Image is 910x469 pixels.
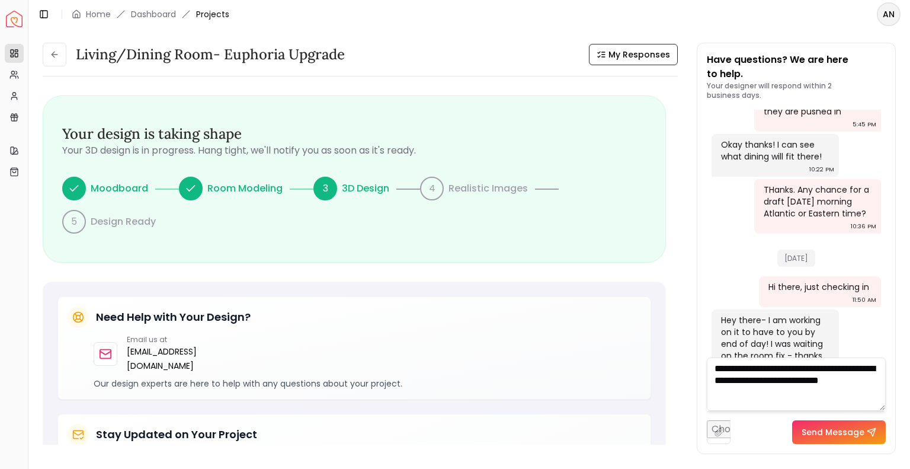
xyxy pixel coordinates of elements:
[853,119,876,130] div: 5:45 PM
[878,4,899,25] span: AN
[589,44,678,65] button: My Responses
[62,125,646,143] h3: Your design is taking shape
[313,177,337,200] div: 3
[853,294,876,306] div: 11:50 AM
[608,49,670,60] span: My Responses
[127,344,216,373] a: [EMAIL_ADDRESS][DOMAIN_NAME]
[62,143,646,158] p: Your 3D design is in progress. Hang tight, we'll notify you as soon as it's ready.
[196,8,229,20] span: Projects
[707,81,886,100] p: Your designer will respond within 2 business days.
[792,420,886,444] button: Send Message
[96,309,251,326] h5: Need Help with Your Design?
[721,314,827,385] div: Hey there- I am working on it to have to you by end of day! I was waiting on the room fix - thank...
[764,184,870,219] div: THanks. Any chance for a draft [DATE] morning Atlantic or Eastern time?
[62,210,86,234] div: 5
[127,335,216,344] p: Email us at
[777,250,815,267] span: [DATE]
[809,164,834,176] div: 10:22 PM
[342,181,389,196] p: 3D Design
[851,221,876,232] div: 10:36 PM
[420,177,444,200] div: 4
[94,378,641,390] p: Our design experts are here to help with any questions about your project.
[91,181,148,196] p: Moodboard
[448,181,528,196] p: Realistic Images
[76,45,345,64] h3: Living/Dining Room- Euphoria Upgrade
[91,215,156,229] p: Design Ready
[72,8,229,20] nav: breadcrumb
[877,2,901,26] button: AN
[707,53,886,81] p: Have questions? We are here to help.
[96,426,257,443] h5: Stay Updated on Your Project
[207,181,283,196] p: Room Modeling
[768,281,869,293] div: Hi there, just checking in
[6,11,23,27] a: Spacejoy
[721,139,827,162] div: Okay thanks! I can see what dining will fit there!
[6,11,23,27] img: Spacejoy Logo
[131,8,176,20] a: Dashboard
[86,8,111,20] a: Home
